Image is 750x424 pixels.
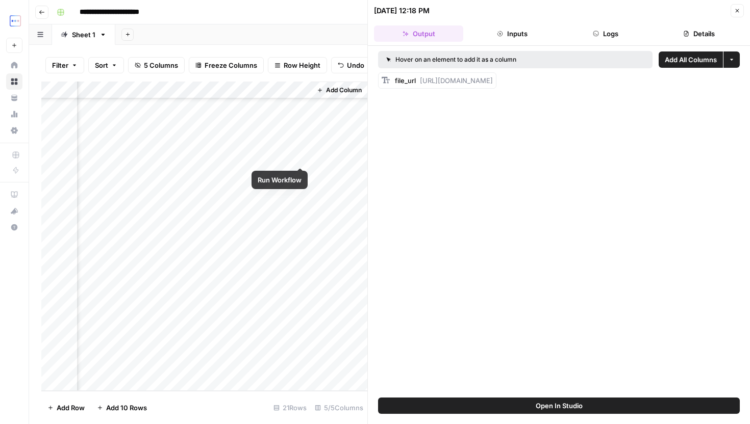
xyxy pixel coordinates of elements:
[45,57,84,73] button: Filter
[6,90,22,106] a: Your Data
[374,25,463,42] button: Output
[659,51,723,68] button: Add All Columns
[88,57,124,73] button: Sort
[313,84,366,97] button: Add Column
[258,175,302,185] div: Run Workflow
[331,57,371,73] button: Undo
[395,76,416,85] span: file_url
[6,8,22,34] button: Workspace: TripleDart
[6,219,22,235] button: Help + Support
[41,400,91,416] button: Add Row
[52,24,115,45] a: Sheet 1
[326,86,362,95] span: Add Column
[6,122,22,139] a: Settings
[52,60,68,70] span: Filter
[311,400,367,416] div: 5/5 Columns
[72,30,95,40] div: Sheet 1
[91,400,153,416] button: Add 10 Rows
[6,106,22,122] a: Usage
[6,187,22,203] a: AirOps Academy
[536,401,583,411] span: Open In Studio
[561,25,651,42] button: Logs
[655,25,744,42] button: Details
[95,60,108,70] span: Sort
[268,57,327,73] button: Row Height
[57,403,85,413] span: Add Row
[6,12,24,30] img: TripleDart Logo
[378,397,740,414] button: Open In Studio
[189,57,264,73] button: Freeze Columns
[7,203,22,219] div: What's new?
[106,403,147,413] span: Add 10 Rows
[284,60,320,70] span: Row Height
[144,60,178,70] span: 5 Columns
[467,25,557,42] button: Inputs
[6,57,22,73] a: Home
[269,400,311,416] div: 21 Rows
[205,60,257,70] span: Freeze Columns
[420,76,493,85] span: [URL][DOMAIN_NAME]
[665,55,717,65] span: Add All Columns
[386,55,581,64] div: Hover on an element to add it as a column
[347,60,364,70] span: Undo
[6,203,22,219] button: What's new?
[6,73,22,90] a: Browse
[128,57,185,73] button: 5 Columns
[374,6,430,16] div: [DATE] 12:18 PM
